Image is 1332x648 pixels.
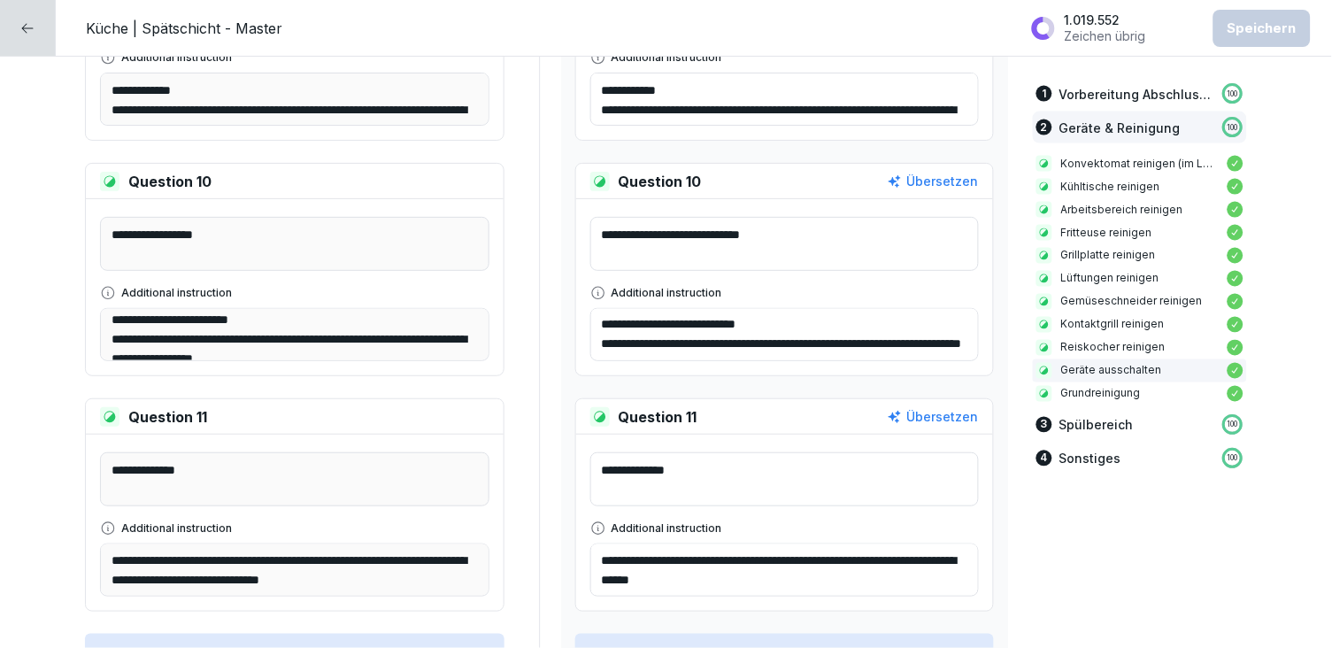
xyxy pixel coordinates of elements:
p: Vorbereitung Abschluss (noch im laufenden Betrieb erledigen) [1059,85,1213,104]
p: Konvektomat reinigen (im Laufe des Tages, wenn letztes Brot aufgebacken) [1061,156,1219,172]
p: 100 [1228,89,1238,99]
p: Additional instruction [121,521,232,536]
p: Arbeitsbereich reinigen [1061,202,1219,218]
p: Grundreinigung [1061,386,1219,402]
p: Küche | Spätschicht - Master [86,18,282,39]
div: 4 [1036,451,1052,467]
p: Geräte & Reinigung [1059,119,1181,137]
p: Lüftungen reinigen [1061,271,1219,287]
p: Grillplatte reinigen [1061,248,1219,264]
p: Fritteuse reinigen [1061,225,1219,241]
p: Geräte ausschalten [1061,363,1219,379]
div: 1 [1036,86,1052,102]
p: 100 [1228,453,1238,464]
p: Kontaktgrill reinigen [1061,317,1219,333]
p: Additional instruction [612,285,722,301]
button: Übersetzen [888,172,979,191]
p: Spülbereich [1059,416,1134,435]
p: Additional instruction [612,50,722,66]
p: Question 11 [619,406,697,428]
p: Gemüseschneider reinigen [1061,294,1219,310]
p: Sonstiges [1059,450,1121,468]
p: 100 [1228,122,1238,133]
p: 100 [1228,420,1238,430]
p: Zeichen übrig [1065,28,1146,44]
div: 2 [1036,120,1052,135]
p: Question 10 [619,171,702,192]
div: Speichern [1228,19,1297,38]
button: 1.019.552Zeichen übrig [1022,5,1197,50]
button: Speichern [1213,10,1311,47]
p: Question 10 [128,171,212,192]
button: Übersetzen [888,407,979,427]
p: Additional instruction [121,285,232,301]
p: Reiskocher reinigen [1061,340,1219,356]
p: 1.019.552 [1065,12,1146,28]
div: 3 [1036,417,1052,433]
p: Additional instruction [612,521,722,536]
p: Additional instruction [121,50,232,66]
p: Question 11 [128,406,207,428]
p: Kühltische reinigen [1061,179,1219,195]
